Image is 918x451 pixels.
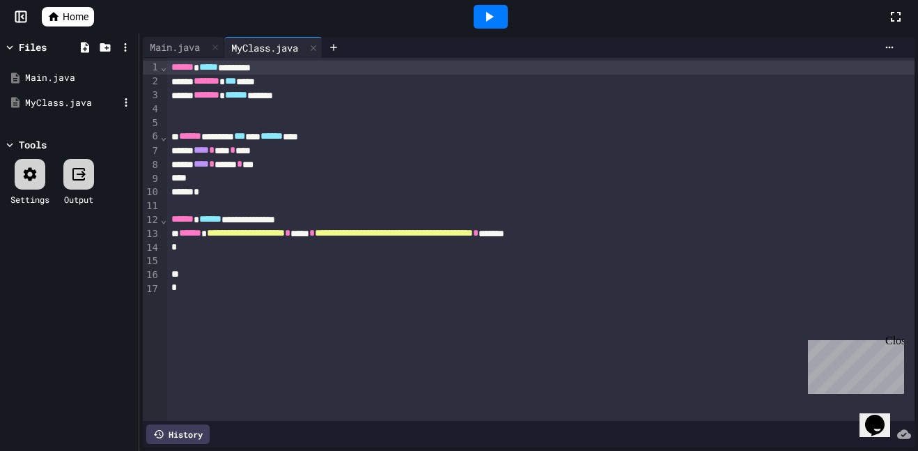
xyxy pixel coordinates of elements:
div: 3 [143,89,160,102]
div: 5 [143,116,160,130]
div: 10 [143,185,160,199]
div: Output [64,193,93,206]
div: MyClass.java [224,40,305,55]
div: Settings [10,193,49,206]
div: Main.java [25,71,134,85]
div: 15 [143,254,160,268]
div: 9 [143,172,160,186]
iframe: chat widget [802,335,904,394]
div: 2 [143,75,160,89]
div: MyClass.java [25,96,118,110]
span: Fold line [160,214,167,225]
div: 4 [143,102,160,116]
span: Home [63,10,88,24]
div: Main.java [143,37,224,58]
div: 6 [143,130,160,144]
div: 13 [143,227,160,241]
div: 11 [143,199,160,213]
div: 17 [143,282,160,296]
div: 8 [143,158,160,172]
span: Fold line [160,61,167,72]
iframe: chat widget [859,395,904,437]
div: MyClass.java [224,37,322,58]
div: History [146,425,210,444]
div: Files [19,40,47,54]
div: Chat with us now!Close [6,6,96,89]
div: Main.java [143,40,207,54]
div: 7 [143,144,160,158]
div: 1 [143,61,160,75]
div: 16 [143,268,160,282]
div: 14 [143,241,160,255]
span: Fold line [160,131,167,142]
div: 12 [143,213,160,227]
a: Home [42,7,94,26]
div: Tools [19,137,47,152]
